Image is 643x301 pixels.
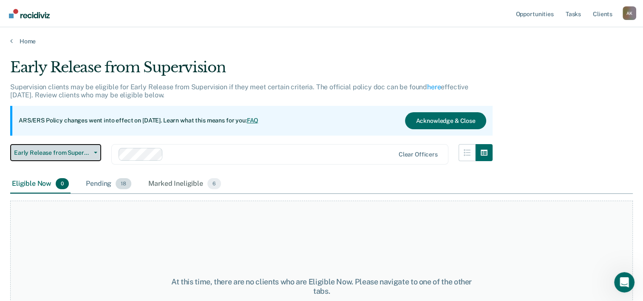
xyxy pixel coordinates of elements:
span: 0 [56,178,69,189]
button: Profile dropdown button [623,6,636,20]
div: Clear officers [399,151,438,158]
a: here [427,83,441,91]
div: Pending18 [84,175,133,193]
span: 6 [207,178,221,189]
p: ARS/ERS Policy changes went into effect on [DATE]. Learn what this means for you: [19,116,258,125]
a: FAQ [247,117,259,124]
div: Early Release from Supervision [10,59,493,83]
a: Home [10,37,633,45]
div: Marked Ineligible6 [147,175,223,193]
span: 18 [116,178,131,189]
img: Recidiviz [9,9,50,18]
div: At this time, there are no clients who are Eligible Now. Please navigate to one of the other tabs. [166,277,477,295]
iframe: Intercom live chat [614,272,635,292]
button: Early Release from Supervision [10,144,101,161]
span: Early Release from Supervision [14,149,91,156]
div: A K [623,6,636,20]
button: Acknowledge & Close [405,112,486,129]
div: Eligible Now0 [10,175,71,193]
p: Supervision clients may be eligible for Early Release from Supervision if they meet certain crite... [10,83,468,99]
